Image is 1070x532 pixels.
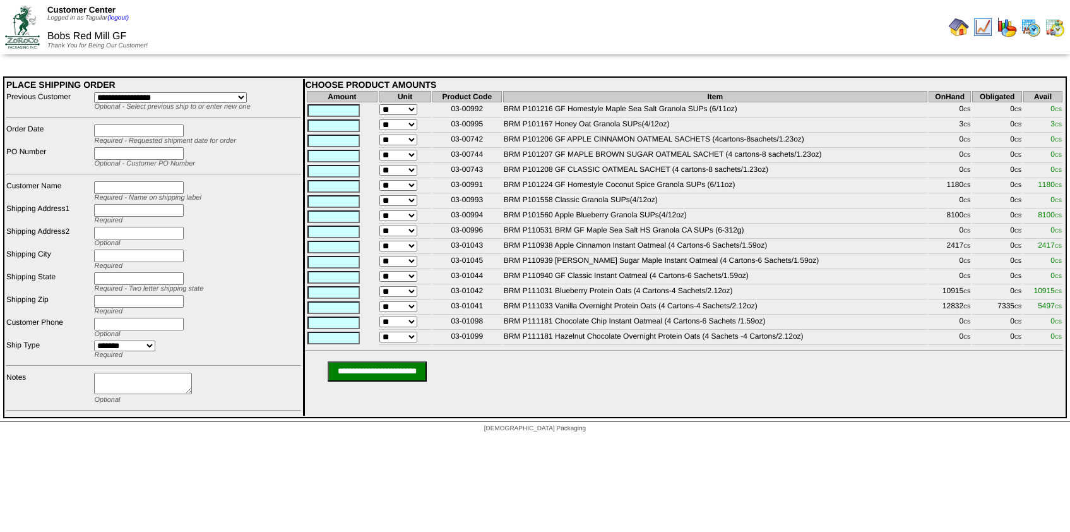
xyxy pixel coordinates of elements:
[1038,210,1062,219] span: 8100
[972,164,1022,178] td: 0
[963,334,970,340] span: CS
[484,425,586,432] span: [DEMOGRAPHIC_DATA] Packaging
[432,149,502,163] td: 03-00744
[972,195,1022,209] td: 0
[503,286,927,299] td: BRM P111031 Blueberry Protein Oats (4 Cartons-4 Sachets/2.12oz)
[972,301,1022,315] td: 7335
[929,301,971,315] td: 12832
[929,164,971,178] td: 0
[1021,17,1041,37] img: calendarprod.gif
[1034,286,1062,295] span: 10915
[503,210,927,224] td: BRM P101560 Apple Blueberry Granola SUPs(4/12oz)
[1014,167,1021,173] span: CS
[972,240,1022,254] td: 0
[1014,334,1021,340] span: CS
[1014,243,1021,249] span: CS
[6,124,92,145] td: Order Date
[6,372,92,404] td: Notes
[1055,183,1062,188] span: CS
[94,351,122,359] span: Required
[1038,241,1062,250] span: 2417
[1055,258,1062,264] span: CS
[503,225,927,239] td: BRM P110531 BRM GF Maple Sea Salt HS Granola CA SUPs (6-312g)
[94,103,250,111] span: Optional - Select previous ship to or enter new one
[6,317,92,339] td: Customer Phone
[1055,122,1062,128] span: CS
[972,134,1022,148] td: 0
[6,249,92,270] td: Shipping City
[929,225,971,239] td: 0
[503,149,927,163] td: BRM P101207 GF MAPLE BROWN SUGAR OATMEAL SACHET (4 cartons-8 sachets/1.23oz)
[1050,256,1062,265] span: 0
[929,195,971,209] td: 0
[94,396,120,404] span: Optional
[963,304,970,310] span: CS
[1045,17,1065,37] img: calendarinout.gif
[6,294,92,316] td: Shipping Zip
[963,198,970,203] span: CS
[973,17,993,37] img: line_graph.gif
[929,255,971,269] td: 0
[929,240,971,254] td: 2417
[1055,137,1062,143] span: CS
[1050,195,1062,204] span: 0
[379,91,431,102] th: Unit
[94,330,120,338] span: Optional
[503,164,927,178] td: BRM P101208 GF CLASSIC OATMEAL SACHET (4 cartons-8 sachets/1.23oz)
[1055,274,1062,279] span: CS
[503,240,927,254] td: BRM P110938 Apple Cinnamon Instant Oatmeal (4 Cartons-6 Sachets/1.59oz)
[1050,226,1062,234] span: 0
[432,210,502,224] td: 03-00994
[1050,135,1062,143] span: 0
[929,210,971,224] td: 8100
[1038,301,1062,310] span: 5497
[1055,289,1062,294] span: CS
[963,167,970,173] span: CS
[6,181,92,202] td: Customer Name
[1014,213,1021,219] span: CS
[503,104,927,118] td: BRM P101216 GF Homestyle Maple Sea Salt Granola SUPs (6/11oz)
[94,217,122,224] span: Required
[503,331,927,345] td: BRM P111181 Hazelnut Chocolate Overnight Protein Oats (4 Sachets -4 Cartons/2.12oz)
[94,308,122,315] span: Required
[432,331,502,345] td: 03-01099
[929,119,971,133] td: 3
[929,331,971,345] td: 0
[1055,198,1062,203] span: CS
[1050,332,1062,341] span: 0
[1038,180,1062,189] span: 1180
[1014,122,1021,128] span: CS
[963,258,970,264] span: CS
[94,262,122,270] span: Required
[94,160,195,167] span: Optional - Customer PO Number
[972,331,1022,345] td: 0
[1055,107,1062,112] span: CS
[972,255,1022,269] td: 0
[503,255,927,269] td: BRM P110939 [PERSON_NAME] Sugar Maple Instant Oatmeal (4 Cartons-6 Sachets/1.59oz)
[503,316,927,330] td: BRM P111181 Chocolate Chip Instant Oatmeal (4 Cartons-6 Sachets /1.59oz)
[432,119,502,133] td: 03-00995
[1014,289,1021,294] span: CS
[963,213,970,219] span: CS
[432,179,502,193] td: 03-00991
[432,91,502,102] th: Product Code
[963,274,970,279] span: CS
[929,149,971,163] td: 0
[1055,152,1062,158] span: CS
[972,91,1022,102] th: Obligated
[6,147,92,168] td: PO Number
[972,149,1022,163] td: 0
[963,289,970,294] span: CS
[997,17,1017,37] img: graph.gif
[1050,119,1062,128] span: 3
[432,164,502,178] td: 03-00743
[972,270,1022,284] td: 0
[6,340,92,360] td: Ship Type
[972,179,1022,193] td: 0
[1055,228,1062,234] span: CS
[1014,274,1021,279] span: CS
[1014,107,1021,112] span: CS
[432,104,502,118] td: 03-00992
[1055,213,1062,219] span: CS
[1014,258,1021,264] span: CS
